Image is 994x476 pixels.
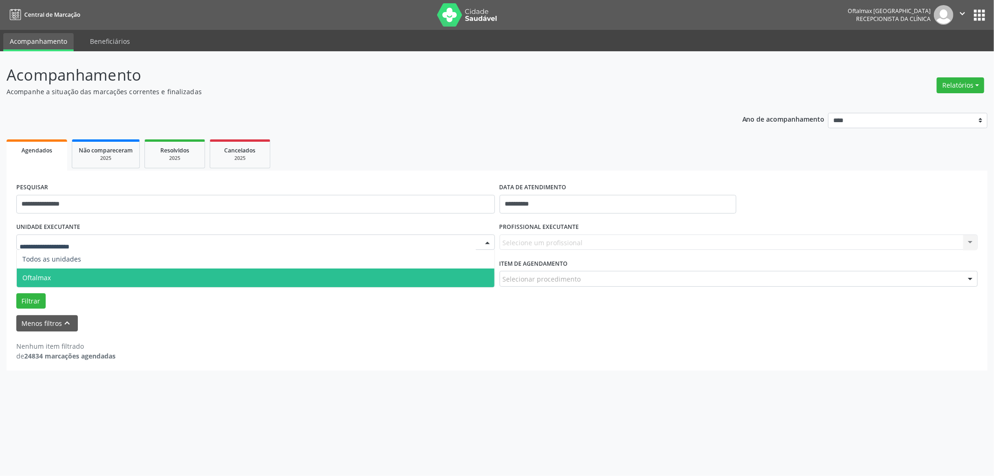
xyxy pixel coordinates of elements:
span: Selecionar procedimento [503,274,581,284]
div: Nenhum item filtrado [16,341,116,351]
p: Acompanhe a situação das marcações correntes e finalizadas [7,87,693,97]
div: 2025 [217,155,263,162]
strong: 24834 marcações agendadas [24,352,116,360]
i:  [957,8,967,19]
button:  [953,5,971,25]
a: Acompanhamento [3,33,74,51]
button: Menos filtroskeyboard_arrow_up [16,315,78,331]
div: de [16,351,116,361]
p: Acompanhamento [7,63,693,87]
span: Central de Marcação [24,11,80,19]
label: PESQUISAR [16,180,48,195]
a: Central de Marcação [7,7,80,22]
span: Agendados [21,146,52,154]
label: UNIDADE EXECUTANTE [16,220,80,235]
span: Não compareceram [79,146,133,154]
span: Resolvidos [160,146,189,154]
button: apps [971,7,987,23]
label: PROFISSIONAL EXECUTANTE [500,220,579,235]
span: Todos as unidades [22,255,81,263]
a: Beneficiários [83,33,137,49]
div: Oftalmax [GEOGRAPHIC_DATA] [848,7,931,15]
p: Ano de acompanhamento [742,113,825,124]
label: DATA DE ATENDIMENTO [500,180,567,195]
label: Item de agendamento [500,256,568,271]
span: Cancelados [225,146,256,154]
div: 2025 [151,155,198,162]
div: 2025 [79,155,133,162]
i: keyboard_arrow_up [62,318,73,328]
button: Filtrar [16,293,46,309]
span: Recepcionista da clínica [856,15,931,23]
button: Relatórios [937,77,984,93]
span: Oftalmax [22,273,51,282]
img: img [934,5,953,25]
